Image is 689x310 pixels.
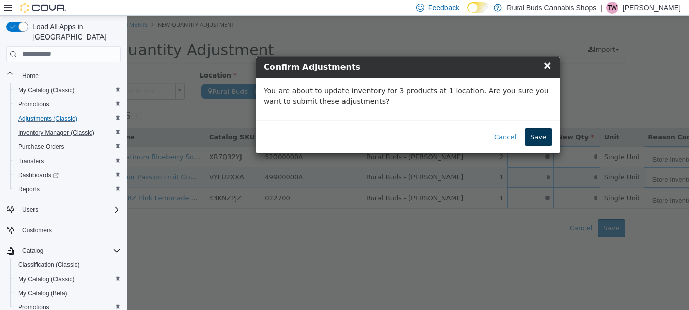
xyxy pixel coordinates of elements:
input: Dark Mode [467,2,489,13]
span: Adjustments (Classic) [18,114,77,123]
a: Dashboards [14,169,63,181]
a: Promotions [14,98,53,110]
span: Transfers [14,155,121,167]
span: Dashboards [18,171,59,179]
p: Rural Buds Cannabis Shops [507,2,596,14]
span: × [416,44,425,56]
span: Customers [22,226,52,235]
span: TW [608,2,617,14]
a: Dashboards [10,168,125,182]
button: Purchase Orders [10,140,125,154]
button: Users [2,203,125,217]
span: Classification (Classic) [18,261,80,269]
span: Users [18,204,121,216]
button: Reports [10,182,125,197]
a: My Catalog (Classic) [14,84,79,96]
a: Customers [18,224,56,237]
button: Inventory Manager (Classic) [10,126,125,140]
a: Transfers [14,155,48,167]
p: | [600,2,602,14]
button: Catalog [2,244,125,258]
span: Users [22,206,38,214]
a: Classification (Classic) [14,259,84,271]
div: Tianna Wanders [606,2,618,14]
span: My Catalog (Beta) [18,289,67,297]
span: Adjustments (Classic) [14,112,121,125]
span: My Catalog (Classic) [14,273,121,285]
p: [PERSON_NAME] [623,2,681,14]
p: You are about to update inventory for 3 products at 1 location. Are you sure you want to submit t... [137,70,425,91]
button: Customers [2,223,125,238]
img: Cova [20,3,66,13]
span: Classification (Classic) [14,259,121,271]
a: Home [18,70,43,82]
span: Promotions [14,98,121,110]
span: Load All Apps in [GEOGRAPHIC_DATA] [28,22,121,42]
span: Reports [18,185,40,193]
span: Catalog [22,247,43,255]
a: Inventory Manager (Classic) [14,127,98,139]
button: Promotions [10,97,125,111]
span: Customers [18,224,121,237]
span: Home [18,69,121,82]
span: My Catalog (Classic) [18,275,75,283]
button: Catalog [18,245,47,257]
span: Purchase Orders [14,141,121,153]
h4: Confirm Adjustments [137,46,425,58]
a: Reports [14,183,44,196]
button: Users [18,204,42,216]
span: Purchase Orders [18,143,64,151]
span: My Catalog (Classic) [14,84,121,96]
a: Adjustments (Classic) [14,112,81,125]
button: Cancel [362,112,395,131]
button: Classification (Classic) [10,258,125,272]
button: My Catalog (Beta) [10,286,125,300]
span: Promotions [18,100,49,108]
span: Feedback [428,3,459,13]
span: Transfers [18,157,44,165]
span: My Catalog (Classic) [18,86,75,94]
button: Adjustments (Classic) [10,111,125,126]
span: Inventory Manager (Classic) [18,129,94,137]
span: Inventory Manager (Classic) [14,127,121,139]
span: My Catalog (Beta) [14,287,121,299]
a: Purchase Orders [14,141,68,153]
button: Save [398,112,425,131]
button: Home [2,68,125,83]
button: My Catalog (Classic) [10,83,125,97]
span: Home [22,72,39,80]
a: My Catalog (Classic) [14,273,79,285]
span: Reports [14,183,121,196]
button: My Catalog (Classic) [10,272,125,286]
button: Transfers [10,154,125,168]
a: My Catalog (Beta) [14,287,72,299]
span: Catalog [18,245,121,257]
span: Dashboards [14,169,121,181]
